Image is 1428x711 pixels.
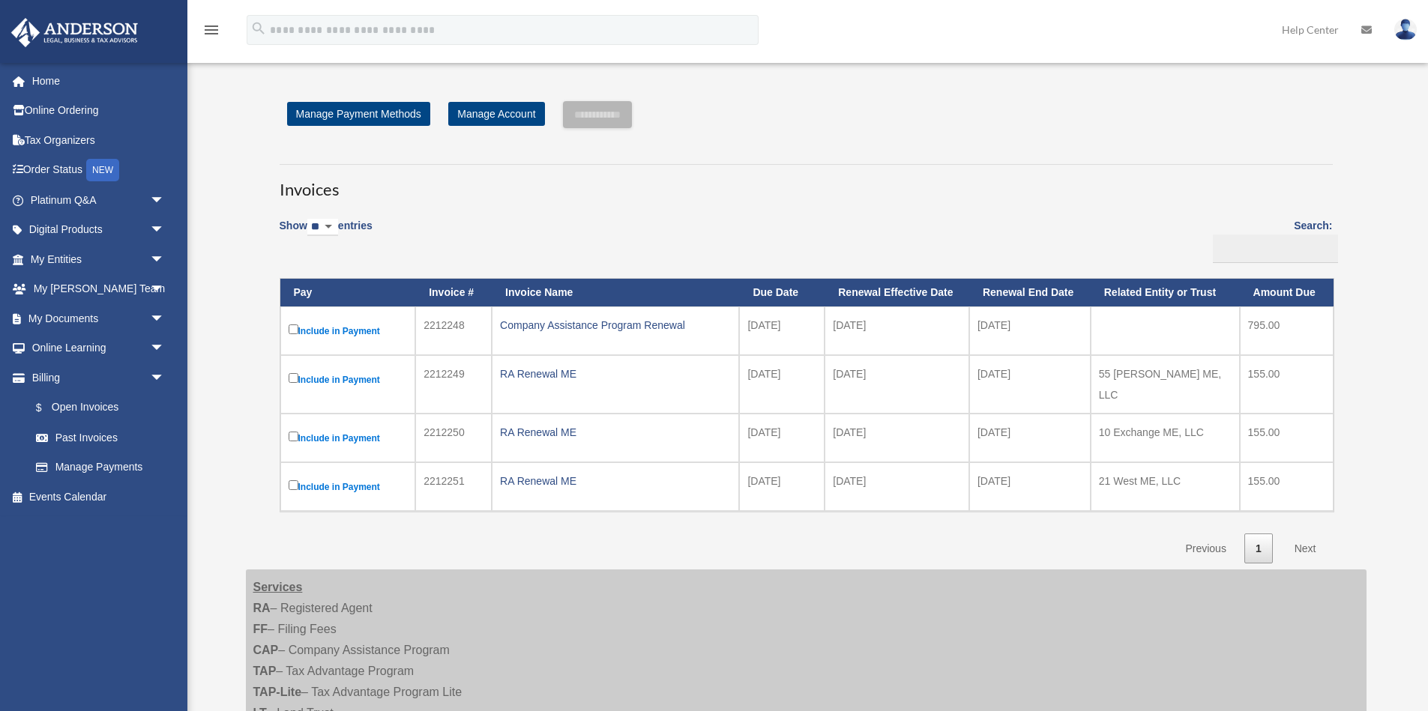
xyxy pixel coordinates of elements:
[21,423,180,453] a: Past Invoices
[415,306,492,355] td: 2212248
[969,462,1091,511] td: [DATE]
[969,279,1091,306] th: Renewal End Date: activate to sort column ascending
[150,333,180,364] span: arrow_drop_down
[969,306,1091,355] td: [DATE]
[150,215,180,246] span: arrow_drop_down
[10,244,187,274] a: My Entitiesarrow_drop_down
[10,333,187,363] a: Online Learningarrow_drop_down
[415,355,492,414] td: 2212249
[202,21,220,39] i: menu
[289,321,408,340] label: Include in Payment
[150,244,180,275] span: arrow_drop_down
[1394,19,1417,40] img: User Pic
[1091,279,1240,306] th: Related Entity or Trust: activate to sort column ascending
[289,480,298,490] input: Include in Payment
[825,279,969,306] th: Renewal Effective Date: activate to sort column ascending
[739,414,825,462] td: [DATE]
[202,26,220,39] a: menu
[825,462,969,511] td: [DATE]
[21,453,180,482] a: Manage Payments
[969,414,1091,462] td: [DATE]
[500,363,731,384] div: RA Renewal ME
[44,399,52,417] span: $
[500,471,731,491] div: RA Renewal ME
[1240,414,1334,462] td: 155.00
[10,303,187,333] a: My Documentsarrow_drop_down
[289,370,408,389] label: Include in Payment
[253,623,268,635] strong: FF
[500,315,731,336] div: Company Assistance Program Renewal
[492,279,739,306] th: Invoice Name: activate to sort column ascending
[10,482,187,512] a: Events Calendar
[253,686,302,698] strong: TAP-Lite
[825,414,969,462] td: [DATE]
[1240,279,1334,306] th: Amount Due: activate to sort column ascending
[825,306,969,355] td: [DATE]
[289,373,298,383] input: Include in Payment
[7,18,142,47] img: Anderson Advisors Platinum Portal
[289,477,408,496] label: Include in Payment
[289,429,408,447] label: Include in Payment
[739,462,825,511] td: [DATE]
[287,102,430,126] a: Manage Payment Methods
[1174,533,1237,564] a: Previous
[253,644,279,656] strong: CAP
[739,279,825,306] th: Due Date: activate to sort column ascending
[150,363,180,393] span: arrow_drop_down
[10,96,187,126] a: Online Ordering
[1244,533,1273,564] a: 1
[10,185,187,215] a: Platinum Q&Aarrow_drop_down
[10,155,187,186] a: Order StatusNEW
[10,125,187,155] a: Tax Organizers
[415,414,492,462] td: 2212250
[1091,414,1240,462] td: 10 Exchange ME, LLC
[825,355,969,414] td: [DATE]
[150,274,180,305] span: arrow_drop_down
[1091,462,1240,511] td: 21 West ME, LLC
[250,20,267,37] i: search
[150,303,180,334] span: arrow_drop_down
[86,159,119,181] div: NEW
[21,393,172,423] a: $Open Invoices
[10,274,187,304] a: My [PERSON_NAME] Teamarrow_drop_down
[289,432,298,441] input: Include in Payment
[280,279,416,306] th: Pay: activate to sort column descending
[253,581,303,593] strong: Services
[739,306,825,355] td: [DATE]
[10,363,180,393] a: Billingarrow_drop_down
[1283,533,1328,564] a: Next
[307,219,338,236] select: Showentries
[10,215,187,245] a: Digital Productsarrow_drop_down
[280,164,1333,202] h3: Invoices
[1240,355,1334,414] td: 155.00
[150,185,180,216] span: arrow_drop_down
[739,355,825,414] td: [DATE]
[1240,462,1334,511] td: 155.00
[500,422,731,443] div: RA Renewal ME
[1091,355,1240,414] td: 55 [PERSON_NAME] ME, LLC
[415,279,492,306] th: Invoice #: activate to sort column ascending
[280,217,373,251] label: Show entries
[1208,217,1333,263] label: Search:
[1240,306,1334,355] td: 795.00
[289,324,298,334] input: Include in Payment
[415,462,492,511] td: 2212251
[448,102,544,126] a: Manage Account
[969,355,1091,414] td: [DATE]
[253,665,277,677] strong: TAP
[1213,235,1338,263] input: Search:
[253,602,271,614] strong: RA
[10,66,187,96] a: Home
